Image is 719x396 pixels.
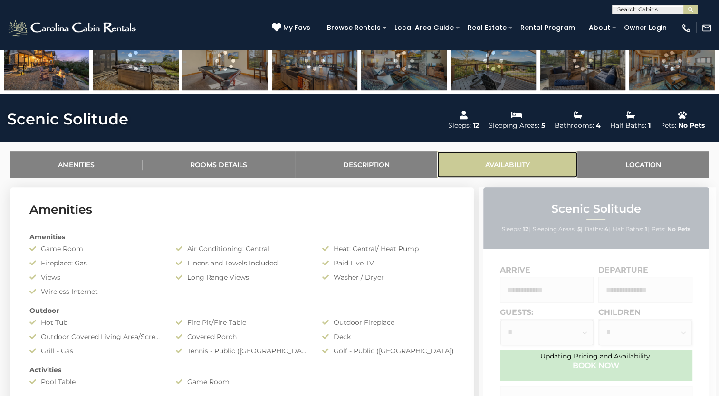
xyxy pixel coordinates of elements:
div: Tennis - Public ([GEOGRAPHIC_DATA]) [169,346,315,356]
img: 169335371 [451,31,536,90]
div: Covered Porch [169,332,315,341]
div: Fireplace: Gas [22,258,169,268]
div: Washer / Dryer [315,273,461,282]
div: Game Room [169,377,315,387]
span: My Favs [283,23,310,33]
img: 169335394 [629,31,715,90]
div: Pool Table [22,377,169,387]
a: About [584,20,615,35]
div: Game Room [22,244,169,254]
div: Hot Tub [22,318,169,327]
div: Grill - Gas [22,346,169,356]
a: Description [295,151,437,178]
img: 169335403 [540,31,625,90]
div: Activities [22,365,462,375]
img: mail-regular-white.png [701,23,712,33]
a: Browse Rentals [322,20,385,35]
a: Local Area Guide [390,20,459,35]
div: Views [22,273,169,282]
div: Air Conditioning: Central [169,244,315,254]
div: Outdoor Fireplace [315,318,461,327]
div: Linens and Towels Included [169,258,315,268]
img: 169335358 [4,31,89,90]
div: Deck [315,332,461,341]
img: 169335377 [182,31,268,90]
div: Long Range Views [169,273,315,282]
div: Paid Live TV [315,258,461,268]
a: My Favs [272,23,313,33]
div: Outdoor Covered Living Area/Screened Porch [22,332,169,341]
img: 169335409 [93,31,179,90]
img: 169335393 [361,31,447,90]
img: White-1-2.png [7,19,139,38]
a: Availability [437,151,577,178]
div: Fire Pit/Fire Table [169,318,315,327]
div: Heat: Central/ Heat Pump [315,244,461,254]
a: Rental Program [516,20,580,35]
h3: Amenities [29,201,455,218]
a: Real Estate [463,20,511,35]
a: Location [577,151,709,178]
div: Golf - Public ([GEOGRAPHIC_DATA]) [315,346,461,356]
img: phone-regular-white.png [681,23,691,33]
div: Outdoor [22,306,462,315]
div: Updating Pricing and Availability... [479,352,716,360]
img: 169335390 [272,31,357,90]
div: Wireless Internet [22,287,169,296]
a: Owner Login [619,20,671,35]
a: Amenities [10,151,143,178]
a: Rooms Details [143,151,295,178]
div: Amenities [22,232,462,242]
